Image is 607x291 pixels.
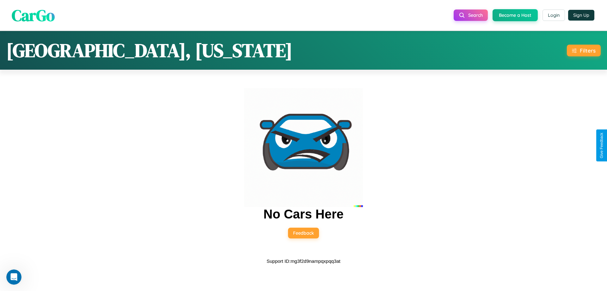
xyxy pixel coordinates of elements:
h2: No Cars Here [263,207,343,221]
button: Become a Host [493,9,538,21]
button: Search [454,9,488,21]
span: Search [468,12,483,18]
button: Login [543,9,565,21]
p: Support ID: mg3f2d9nampqxpqq3at [267,257,340,265]
button: Sign Up [568,10,594,21]
iframe: Intercom live chat [6,269,21,285]
div: Filters [580,47,596,54]
span: CarGo [12,4,55,26]
button: Feedback [288,228,319,238]
h1: [GEOGRAPHIC_DATA], [US_STATE] [6,37,292,63]
img: car [244,88,363,207]
div: Give Feedback [599,133,604,158]
button: Filters [567,45,601,56]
